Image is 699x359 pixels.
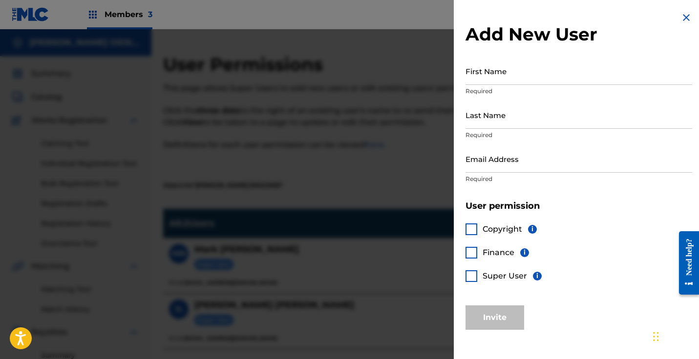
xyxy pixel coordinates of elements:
[466,87,692,96] p: Required
[12,7,49,21] img: MLC Logo
[466,23,692,45] h2: Add New User
[520,248,529,257] span: i
[483,224,522,234] span: Copyright
[466,200,692,212] h5: User permission
[466,175,692,183] p: Required
[87,9,99,20] img: Top Rightsholders
[672,222,699,303] iframe: Resource Center
[653,322,659,351] div: Drag
[528,225,537,234] span: i
[650,312,699,359] iframe: Chat Widget
[483,271,527,280] span: Super User
[483,248,514,257] span: Finance
[105,9,152,20] span: Members
[148,10,152,19] span: 3
[533,272,542,280] span: i
[466,131,692,140] p: Required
